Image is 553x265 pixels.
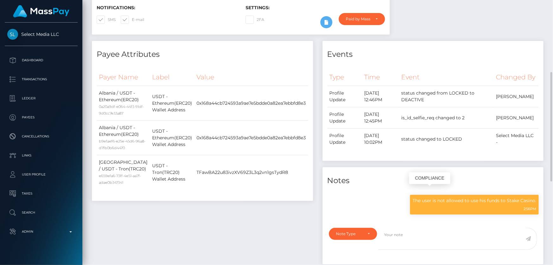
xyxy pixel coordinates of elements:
th: Time [362,69,399,86]
a: Payees [5,109,78,125]
p: Taxes [7,189,75,198]
td: Select Media LLC - [494,129,539,150]
h6: Settings: [246,5,385,10]
label: 2FA [246,16,264,24]
a: Ledger [5,90,78,106]
p: Admin [7,227,75,236]
label: SMS [97,16,116,24]
th: Value [194,69,308,86]
p: Search [7,208,75,217]
a: Taxes [5,186,78,202]
small: e659efa6-73ff-4e51-aa7f-adae0b347341 [99,174,141,185]
a: Admin [5,224,78,240]
td: Albania / USDT - Ethereum(ERC20) [97,86,150,121]
td: USDT - Ethereum(ERC20) Wallet Address [150,86,195,121]
a: Search [5,205,78,221]
td: [DATE] 10:02PM [362,129,399,150]
td: Profile Update [327,86,362,107]
a: Cancellations [5,129,78,144]
td: Profile Update [327,107,362,129]
td: [DATE] 12:46PM [362,86,399,107]
div: COMPLIANCE [409,172,450,184]
td: Albania / USDT - Ethereum(ERC20) [97,121,150,155]
p: Cancellations [7,132,75,141]
div: Paid by MassPay [346,17,370,22]
td: 0x168a44cb724593a9ae7e5bdde0a82ea7ebbfd8e3 [194,121,308,155]
td: [DATE] 12:45PM [362,107,399,129]
h6: Notifications: [97,5,236,10]
span: Select Media LLC [5,31,78,37]
a: User Profile [5,167,78,182]
a: Links [5,148,78,163]
button: Note Type [329,228,377,240]
h4: Notes [327,175,539,186]
td: USDT - Tron(TRC20) Wallet Address [150,155,195,190]
th: Event [399,69,494,86]
td: [PERSON_NAME] [494,86,539,107]
th: Changed By [494,69,539,86]
small: 0a20a9df-e064-44f3-91df-9d0cc7e33a87 [99,104,144,116]
small: 2:56PM [524,207,536,211]
img: Select Media LLC [7,29,18,40]
p: The user is not allowed to use his funds to Stake Casino. [413,197,536,204]
img: MassPay Logo [13,5,69,17]
p: Dashboard [7,56,75,65]
td: 0x168a44cb724593a9ae7e5bdde0a82ea7ebbfd8e3 [194,86,308,121]
small: b9efaef6-e25e-45d6-96a8-d7fb0b6d4470 [99,139,145,150]
th: Label [150,69,195,86]
td: status changed to LOCKED [399,129,494,150]
p: Transactions [7,75,75,84]
h4: Events [327,49,539,60]
a: Dashboard [5,52,78,68]
td: USDT - Ethereum(ERC20) Wallet Address [150,121,195,155]
h4: Payee Attributes [97,49,308,60]
p: Payees [7,113,75,122]
p: Links [7,151,75,160]
p: Ledger [7,94,75,103]
td: is_id_selfie_req changed to 2 [399,107,494,129]
th: Type [327,69,362,86]
a: Transactions [5,71,78,87]
td: TFawBA22u83ivzXV69Z3L3q2vn1gsTydR8 [194,155,308,190]
th: Payer Name [97,69,150,86]
label: E-mail [121,16,144,24]
div: Note Type [336,231,363,236]
td: Profile Update [327,129,362,150]
td: status changed from LOCKED to DEACTIVE [399,86,494,107]
td: [PERSON_NAME] [494,107,539,129]
button: Paid by MassPay [339,13,385,25]
td: [GEOGRAPHIC_DATA] / USDT - Tron(TRC20) [97,155,150,190]
p: User Profile [7,170,75,179]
